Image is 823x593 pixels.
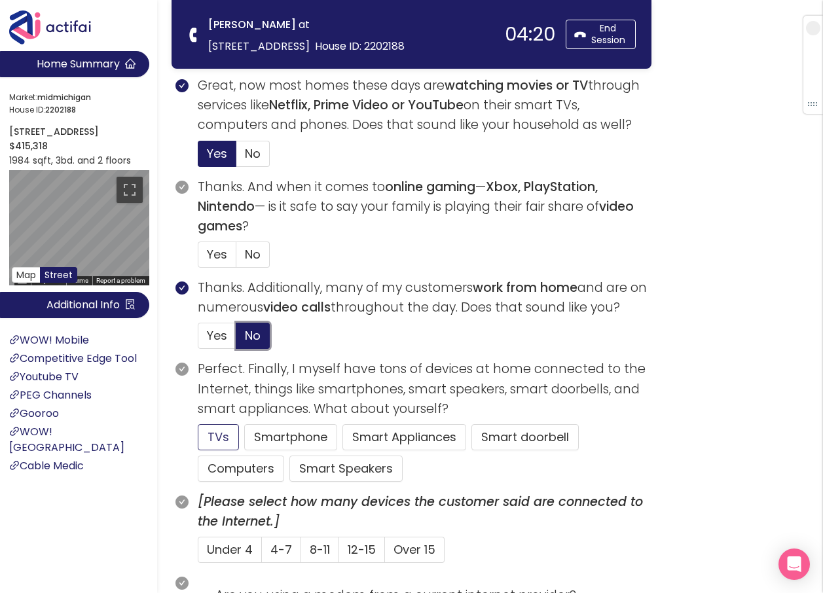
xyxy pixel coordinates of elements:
[9,153,149,168] p: 1984 sqft, 3bd. and 2 floors
[37,92,91,103] strong: midmichigan
[315,39,405,54] span: House ID: 2202188
[16,268,36,281] span: Map
[342,424,466,450] button: Smart Appliances
[393,541,435,558] span: Over 15
[9,353,20,363] span: link
[207,541,253,558] span: Under 4
[778,548,810,580] div: Open Intercom Messenger
[9,426,20,437] span: link
[245,246,261,262] span: No
[208,17,296,32] strong: [PERSON_NAME]
[9,408,20,418] span: link
[208,17,310,54] span: at [STREET_ADDRESS]
[9,458,84,473] a: Cable Medic
[198,198,634,235] b: video games
[310,541,330,558] span: 8-11
[175,577,189,590] span: check-circle
[9,332,89,348] a: WOW! Mobile
[9,125,99,138] strong: [STREET_ADDRESS]
[9,351,137,366] a: Competitive Edge Tool
[9,139,48,153] strong: $415,318
[9,334,20,345] span: link
[245,327,261,344] span: No
[445,77,588,94] b: watching movies or TV
[9,104,145,117] span: House ID:
[289,456,403,482] button: Smart Speakers
[473,279,577,296] b: work from home
[9,170,149,285] div: Map
[9,387,92,403] a: PEG Channels
[244,424,337,450] button: Smartphone
[9,10,103,45] img: Actifai Logo
[269,96,464,114] b: Netflix, Prime Video or YouTube
[45,268,73,281] span: Street
[175,495,189,509] span: check-circle
[96,277,145,284] a: Report a problem
[207,327,227,344] span: Yes
[9,389,20,400] span: link
[175,363,189,376] span: check-circle
[245,145,261,162] span: No
[175,281,189,295] span: check-circle
[9,371,20,382] span: link
[198,359,651,419] p: Perfect. Finally, I myself have tons of devices at home connected to the Internet, things like sm...
[70,277,88,284] a: Terms (opens in new tab)
[117,177,143,203] button: Toggle fullscreen view
[263,298,331,316] b: video calls
[9,369,79,384] a: Youtube TV
[175,79,189,92] span: check-circle
[198,76,651,135] p: Great, now most homes these days are through services like on their smart TVs, computers and phon...
[348,541,376,558] span: 12-15
[207,145,227,162] span: Yes
[9,92,145,104] span: Market:
[198,456,284,482] button: Computers
[9,424,124,455] a: WOW! [GEOGRAPHIC_DATA]
[471,424,579,450] button: Smart doorbell
[566,20,636,49] button: End Session
[45,104,76,115] strong: 2202188
[9,170,149,285] div: Street View
[198,493,643,530] b: [Please select how many devices the customer said are connected to the Internet.]
[198,278,651,317] p: Thanks. Additionally, many of my customers and are on numerous throughout the day. Does that soun...
[198,177,651,237] p: Thanks. And when it comes to — — is it safe to say your family is playing their fair share of ?
[198,178,598,215] b: Xbox, PlayStation, Nintendo
[198,424,239,450] button: TVs
[187,28,201,42] span: phone
[175,181,189,194] span: check-circle
[9,406,59,421] a: Gooroo
[385,178,475,196] b: online gaming
[505,25,555,44] div: 04:20
[9,460,20,471] span: link
[270,541,292,558] span: 4-7
[207,246,227,262] span: Yes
